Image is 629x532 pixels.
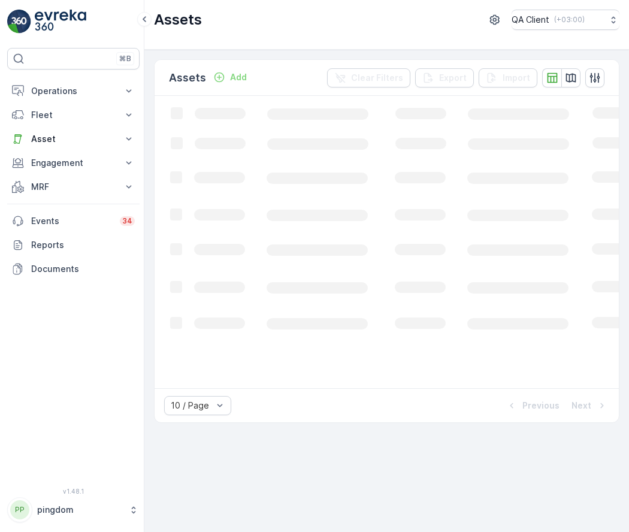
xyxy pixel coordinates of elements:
[230,71,247,83] p: Add
[7,488,140,495] span: v 1.48.1
[415,68,474,87] button: Export
[7,127,140,151] button: Asset
[7,103,140,127] button: Fleet
[570,398,609,413] button: Next
[7,10,31,34] img: logo
[154,10,202,29] p: Assets
[512,10,619,30] button: QA Client(+03:00)
[503,72,530,84] p: Import
[208,70,252,84] button: Add
[169,69,206,86] p: Assets
[7,175,140,199] button: MRF
[37,504,123,516] p: pingdom
[31,215,113,227] p: Events
[351,72,403,84] p: Clear Filters
[554,15,585,25] p: ( +03:00 )
[31,109,116,121] p: Fleet
[327,68,410,87] button: Clear Filters
[512,14,549,26] p: QA Client
[31,263,135,275] p: Documents
[571,400,591,412] p: Next
[119,54,131,64] p: ⌘B
[31,85,116,97] p: Operations
[31,181,116,193] p: MRF
[7,257,140,281] a: Documents
[35,10,86,34] img: logo_light-DOdMpM7g.png
[439,72,467,84] p: Export
[7,151,140,175] button: Engagement
[479,68,537,87] button: Import
[504,398,561,413] button: Previous
[31,133,116,145] p: Asset
[122,216,132,226] p: 34
[31,239,135,251] p: Reports
[10,500,29,519] div: PP
[7,79,140,103] button: Operations
[31,157,116,169] p: Engagement
[7,497,140,522] button: PPpingdom
[522,400,560,412] p: Previous
[7,209,140,233] a: Events34
[7,233,140,257] a: Reports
